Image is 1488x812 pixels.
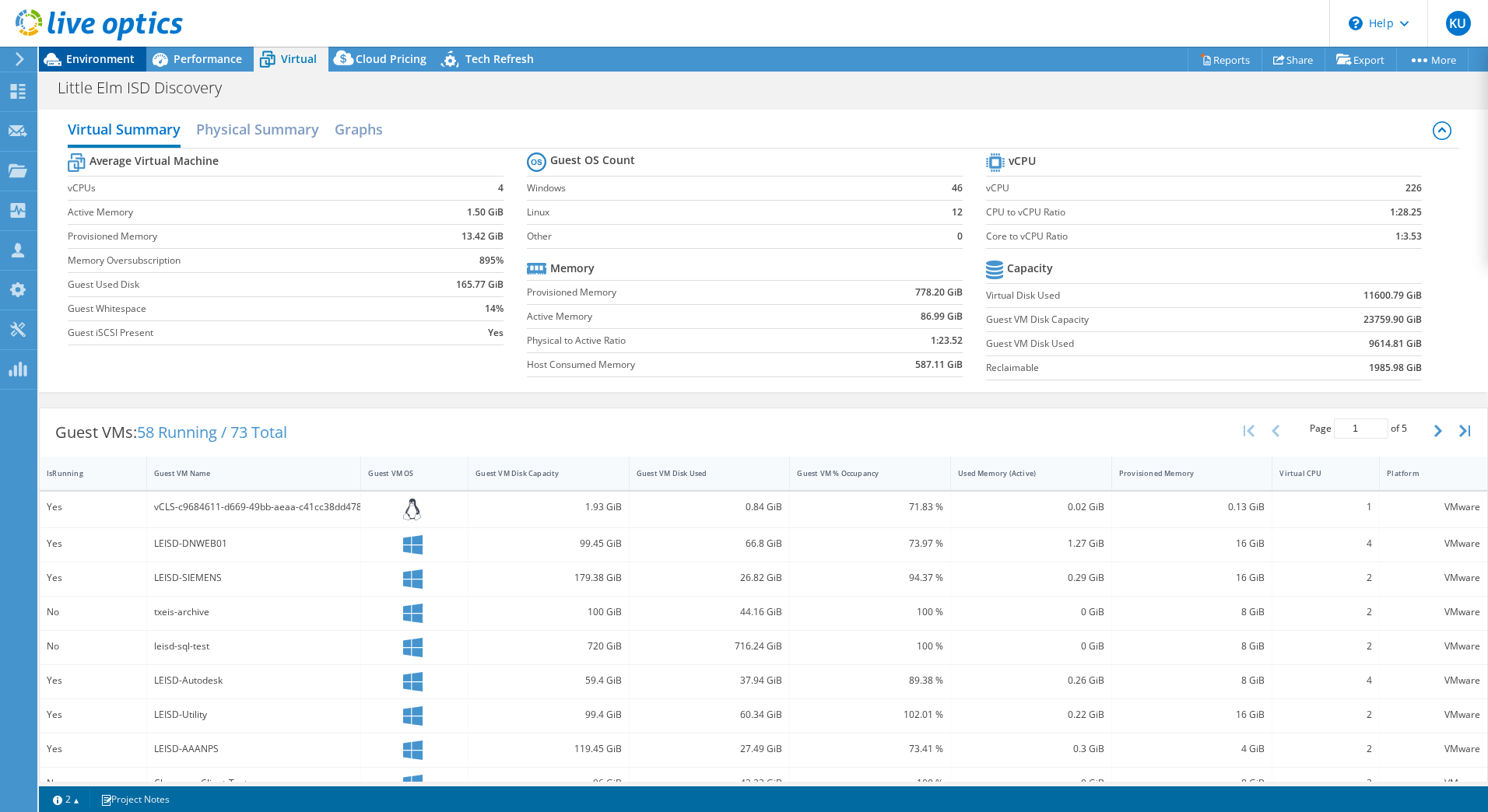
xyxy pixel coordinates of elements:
div: VMware [1387,672,1480,689]
div: 44.16 GiB [637,604,783,621]
label: Guest Used Disk [68,277,399,292]
label: Guest VM Disk Used [986,336,1271,352]
div: 66.8 GiB [637,535,783,552]
label: Linux [527,205,923,220]
div: IsRunning [47,468,121,478]
span: Page of [1310,418,1407,439]
div: VMware [1387,638,1480,655]
div: 1.93 GiB [476,499,622,516]
div: Guest VM OS [368,468,442,478]
b: 1985.98 GiB [1369,360,1422,376]
label: Provisioned Memory [527,285,836,300]
div: Yes [47,672,139,689]
div: VMware [1387,604,1480,621]
div: 2 [1279,569,1372,586]
b: 226 [1406,180,1422,196]
div: Yes [47,569,139,586]
span: Cloud Pricing [356,51,426,66]
span: 5 [1402,422,1407,435]
div: 1 [1279,499,1372,516]
h1: Little Elm ISD Discovery [51,79,246,96]
div: 73.41 % [797,740,943,758]
span: Environment [66,51,135,66]
a: Export [1325,47,1397,72]
div: 59.4 GiB [476,672,622,689]
svg: \n [1349,16,1363,30]
div: 99.4 GiB [476,706,622,723]
div: Provisioned Memory [1119,468,1247,478]
b: Capacity [1007,261,1053,276]
a: Reports [1188,47,1262,72]
div: Guest VM % Occupancy [797,468,925,478]
div: 27.49 GiB [637,740,783,758]
div: 1.27 GiB [958,535,1104,552]
div: Clearpass-Client-Test [154,775,354,792]
b: 23759.90 GiB [1363,312,1422,327]
div: 119.45 GiB [476,740,622,758]
label: Guest VM Disk Capacity [986,312,1271,327]
b: 1:23.52 [931,333,963,348]
b: 778.20 GiB [915,285,963,300]
label: vCPU [986,180,1307,196]
label: Other [527,229,923,244]
div: 4 [1279,535,1372,552]
label: Reclaimable [986,360,1271,376]
div: Yes [47,740,139,758]
div: 16 GiB [1119,706,1265,723]
label: Active Memory [68,205,399,220]
div: 37.94 GiB [637,672,783,689]
input: jump to page [1334,418,1388,439]
div: Guest VM Disk Used [637,468,764,478]
div: vCLS-c9684611-d669-49bb-aeaa-c41cc38dd478 [154,499,354,516]
div: 0 GiB [958,775,1104,792]
div: 2 [1279,604,1372,621]
b: 1:28.25 [1390,205,1422,220]
b: 0 [957,229,963,244]
div: Virtual CPU [1279,468,1353,478]
div: 102.01 % [797,706,943,723]
label: Virtual Disk Used [986,288,1271,303]
div: 0.02 GiB [958,499,1104,516]
div: LEISD-DNWEB01 [154,535,354,552]
b: 46 [952,180,963,196]
div: Guest VM Name [154,468,335,478]
span: Tech Refresh [465,51,534,66]
div: 8 GiB [1119,672,1265,689]
div: LEISD-SIEMENS [154,569,354,586]
label: CPU to vCPU Ratio [986,205,1307,220]
b: vCPU [1009,153,1036,169]
div: VMware [1387,569,1480,586]
b: 12 [952,205,963,220]
b: 587.11 GiB [915,357,963,373]
span: Virtual [281,51,317,66]
b: Guest OS Count [550,152,635,168]
div: 4 GiB [1119,740,1265,758]
div: 8 GiB [1119,775,1265,792]
div: 0.22 GiB [958,706,1104,723]
b: 11600.79 GiB [1363,288,1422,303]
div: 0.13 GiB [1119,499,1265,516]
label: Guest iSCSI Present [68,325,399,341]
a: Share [1262,47,1325,72]
a: 2 [42,789,90,809]
div: 4 [1279,672,1372,689]
div: 16 GiB [1119,569,1265,586]
div: 89.38 % [797,672,943,689]
div: 0.29 GiB [958,569,1104,586]
div: LEISD-AAANPS [154,740,354,758]
div: VMware [1387,535,1480,552]
div: Guest VMs: [40,408,303,457]
b: 14% [485,301,504,317]
a: More [1396,47,1469,72]
span: KU [1446,11,1471,36]
div: LEISD-Utility [154,706,354,723]
div: 2 [1279,638,1372,655]
b: 13.42 GiB [461,229,504,244]
div: 720 GiB [476,638,622,655]
b: 9614.81 GiB [1369,336,1422,352]
div: txeis-archive [154,604,354,621]
div: Yes [47,706,139,723]
b: Yes [488,325,504,341]
label: Provisioned Memory [68,229,399,244]
div: 60.34 GiB [637,706,783,723]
